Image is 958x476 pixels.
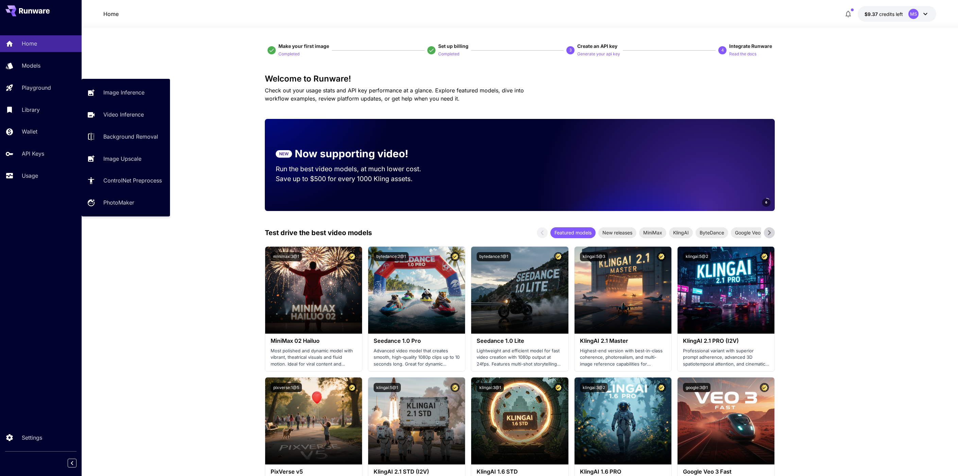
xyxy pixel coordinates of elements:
h3: MiniMax 02 Hailuo [271,338,357,344]
img: alt [471,377,568,464]
span: Make your first image [278,43,329,49]
p: NEW [279,151,289,157]
h3: KlingAI 2.1 STD (I2V) [374,469,460,475]
p: Usage [22,172,38,180]
div: MS [908,9,919,19]
img: alt [678,377,774,464]
p: Wallet [22,127,37,136]
p: Completed [438,51,459,57]
p: Models [22,61,40,70]
button: bytedance:2@1 [374,252,409,261]
button: Certified Model – Vetted for best performance and includes a commercial license. [657,383,666,392]
span: MiniMax [639,229,666,236]
p: Playground [22,84,51,92]
span: ByteDance [696,229,728,236]
p: Professional variant with superior prompt adherence, advanced 3D spatiotemporal attention, and ci... [683,348,769,368]
div: Collapse sidebar [73,457,82,469]
p: Lightweight and efficient model for fast video creation with 1080p output at 24fps. Features mult... [477,348,563,368]
img: alt [368,247,465,334]
span: Google Veo [731,229,765,236]
p: Advanced video model that creates smooth, high-quality 1080p clips up to 10 seconds long. Great f... [374,348,460,368]
img: alt [265,377,362,464]
a: ControlNet Preprocess [82,172,170,189]
img: alt [575,377,671,464]
button: pixverse:1@5 [271,383,302,392]
a: PhotoMaker [82,194,170,211]
span: credits left [879,11,903,17]
h3: KlingAI 1.6 STD [477,469,563,475]
span: New releases [598,229,636,236]
button: Certified Model – Vetted for best performance and includes a commercial license. [554,252,563,261]
button: klingai:5@3 [580,252,608,261]
p: Highest-end version with best-in-class coherence, photorealism, and multi-image reference capabil... [580,348,666,368]
p: ControlNet Preprocess [103,176,162,184]
h3: Google Veo 3 Fast [683,469,769,475]
button: klingai:5@1 [374,383,401,392]
button: Certified Model – Vetted for best performance and includes a commercial license. [347,383,357,392]
p: PhotoMaker [103,198,134,207]
a: Image Inference [82,84,170,101]
p: Library [22,106,40,114]
h3: PixVerse v5 [271,469,357,475]
button: Collapse sidebar [68,459,76,468]
button: klingai:5@2 [683,252,711,261]
button: bytedance:1@1 [477,252,511,261]
p: Generate your api key [577,51,620,57]
button: Certified Model – Vetted for best performance and includes a commercial license. [760,383,769,392]
span: 6 [765,200,767,205]
span: Create an API key [577,43,617,49]
span: Integrate Runware [729,43,772,49]
p: Home [103,10,119,18]
img: alt [678,247,774,334]
p: 4 [721,47,724,53]
a: Background Removal [82,128,170,145]
p: Settings [22,434,42,442]
p: Home [22,39,37,48]
button: google:3@1 [683,383,711,392]
span: Featured models [550,229,596,236]
img: alt [471,247,568,334]
span: $9.37 [865,11,879,17]
button: klingai:3@1 [477,383,504,392]
p: Test drive the best video models [265,228,372,238]
p: Image Upscale [103,155,141,163]
nav: breadcrumb [103,10,119,18]
p: API Keys [22,149,44,158]
p: Save up to $500 for every 1000 Kling assets. [276,174,434,184]
img: alt [575,247,671,334]
button: Certified Model – Vetted for best performance and includes a commercial license. [657,252,666,261]
button: minimax:3@1 [271,252,302,261]
button: $9.37145 [858,6,936,22]
h3: Seedance 1.0 Pro [374,338,460,344]
button: klingai:3@2 [580,383,608,392]
img: alt [265,247,362,334]
span: KlingAI [669,229,693,236]
a: Image Upscale [82,150,170,167]
button: Certified Model – Vetted for best performance and includes a commercial license. [450,383,460,392]
p: Video Inference [103,110,144,119]
button: Certified Model – Vetted for best performance and includes a commercial license. [760,252,769,261]
p: Most polished and dynamic model with vibrant, theatrical visuals and fluid motion. Ideal for vira... [271,348,357,368]
p: Completed [278,51,300,57]
div: $9.37145 [865,11,903,18]
p: Background Removal [103,133,158,141]
h3: Seedance 1.0 Lite [477,338,563,344]
p: 3 [569,47,572,53]
h3: KlingAI 2.1 PRO (I2V) [683,338,769,344]
p: Now supporting video! [295,146,408,161]
p: Image Inference [103,88,144,96]
h3: KlingAI 2.1 Master [580,338,666,344]
p: Run the best video models, at much lower cost. [276,164,434,174]
span: Check out your usage stats and API key performance at a glance. Explore featured models, dive int... [265,87,524,102]
a: Video Inference [82,106,170,123]
button: Certified Model – Vetted for best performance and includes a commercial license. [347,252,357,261]
h3: Welcome to Runware! [265,74,775,84]
span: Set up billing [438,43,468,49]
p: Read the docs [729,51,756,57]
h3: KlingAI 1.6 PRO [580,469,666,475]
button: Certified Model – Vetted for best performance and includes a commercial license. [450,252,460,261]
img: alt [368,377,465,464]
button: Certified Model – Vetted for best performance and includes a commercial license. [554,383,563,392]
